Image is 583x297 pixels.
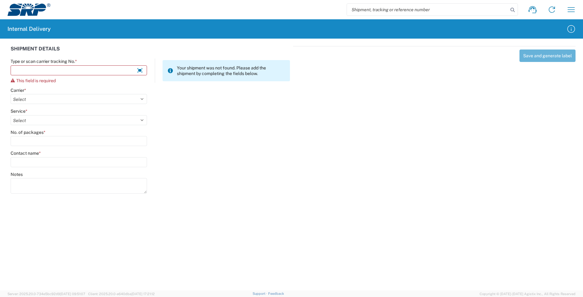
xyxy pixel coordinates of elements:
label: Service [11,108,27,114]
span: This field is required [16,78,56,83]
span: Copyright © [DATE]-[DATE] Agistix Inc., All Rights Reserved [480,291,576,297]
label: Type or scan carrier tracking No. [11,59,77,64]
label: Notes [11,172,23,177]
h2: Internal Delivery [7,25,51,33]
input: Shipment, tracking or reference number [347,4,508,16]
span: [DATE] 17:21:12 [131,292,155,296]
img: srp [7,3,50,16]
span: Your shipment was not found. Please add the shipment by completing the fields below. [177,65,285,76]
a: Support [253,292,268,295]
div: SHIPMENT DETAILS [11,46,290,59]
span: Client: 2025.20.0-e640dba [88,292,155,296]
a: Feedback [268,292,284,295]
label: Contact name [11,150,41,156]
span: Server: 2025.20.0-734e5bc92d9 [7,292,85,296]
label: No. of packages [11,130,45,135]
span: [DATE] 09:51:07 [60,292,85,296]
label: Carrier [11,87,26,93]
